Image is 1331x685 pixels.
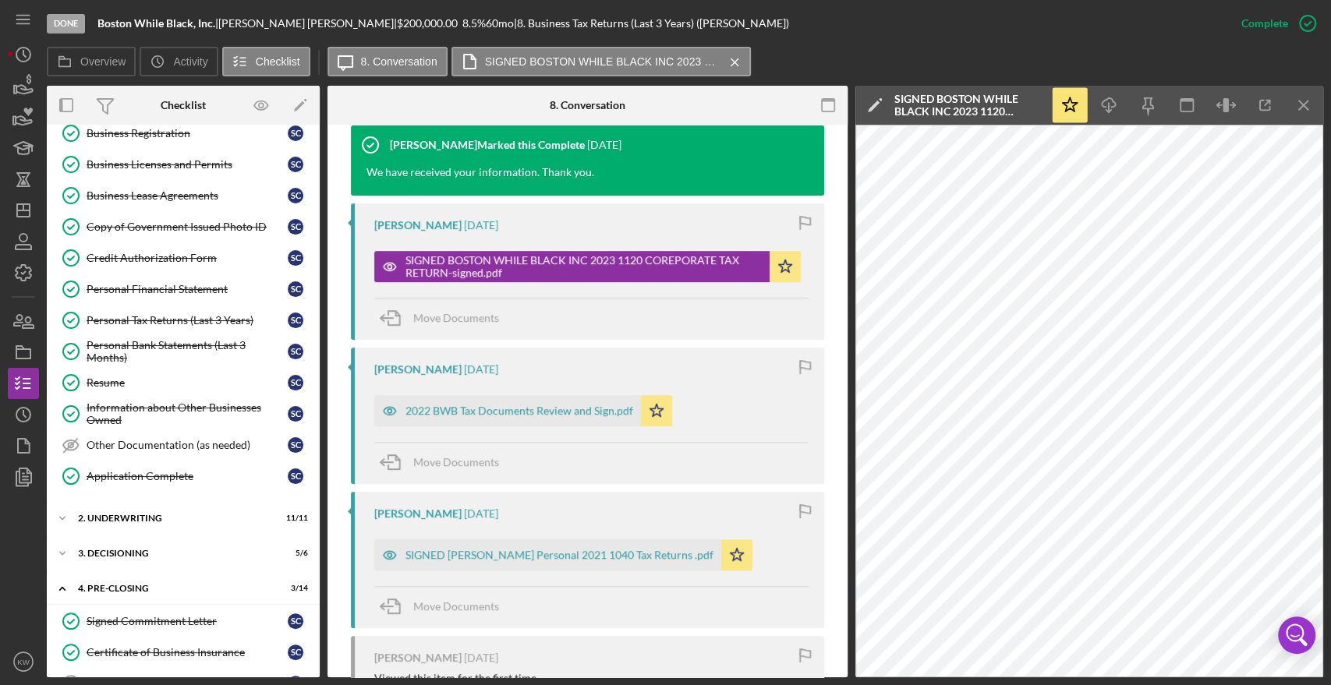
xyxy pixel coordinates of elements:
div: Viewed this item for the first time. [374,672,539,684]
div: S C [288,188,303,203]
div: 2022 BWB Tax Documents Review and Sign.pdf [405,404,633,417]
div: S C [288,437,303,453]
div: S C [288,406,303,422]
button: KW [8,646,39,677]
a: Personal Tax Returns (Last 3 Years)SC [55,305,312,336]
div: 2. Underwriting [78,514,269,523]
div: | [97,17,218,30]
label: 8. Conversation [361,55,437,68]
label: Overview [80,55,126,68]
a: Credit Authorization FormSC [55,242,312,274]
div: Credit Authorization Form [87,252,288,264]
button: Overview [47,47,136,76]
a: Certificate of Business InsuranceSC [55,637,312,668]
div: Personal Financial Statement [87,283,288,295]
button: SIGNED BOSTON WHILE BLACK INC 2023 1120 COREPORATE TAX RETURN-signed.pdf [374,251,801,282]
div: 8.5 % [462,17,486,30]
a: Copy of Government Issued Photo IDSC [55,211,312,242]
button: Move Documents [374,443,515,482]
div: 3 / 14 [280,584,308,593]
div: 8. Conversation [550,99,625,111]
div: Business Lease Agreements [87,189,288,202]
a: Business Lease AgreementsSC [55,180,312,211]
button: 8. Conversation [327,47,448,76]
span: Move Documents [413,311,499,324]
button: Move Documents [374,587,515,626]
div: S C [288,344,303,359]
button: 2022 BWB Tax Documents Review and Sign.pdf [374,395,672,426]
div: S C [288,250,303,266]
div: Resume [87,376,288,389]
div: 5 / 6 [280,549,308,558]
div: 3. Decisioning [78,549,269,558]
div: | 8. Business Tax Returns (Last 3 Years) ([PERSON_NAME]) [514,17,789,30]
div: SIGNED BOSTON WHILE BLACK INC 2023 1120 COREPORATE TAX RETURN-signed.pdf [405,254,762,279]
span: Move Documents [413,599,499,613]
div: [PERSON_NAME] [374,363,462,376]
div: Complete [1241,8,1288,39]
div: Business Licenses and Permits [87,158,288,171]
div: 4. Pre-Closing [78,584,269,593]
time: 2025-03-31 05:17 [464,363,498,376]
div: We have received your information. Thank you. [366,164,594,180]
a: Business RegistrationSC [55,118,312,149]
div: [PERSON_NAME] [374,507,462,520]
text: KW [17,658,30,666]
div: S C [288,312,303,328]
a: Information about Other Businesses OwnedSC [55,398,312,429]
div: S C [288,468,303,484]
div: Personal Bank Statements (Last 3 Months) [87,339,288,364]
div: Done [47,14,85,34]
div: S C [288,281,303,297]
a: Personal Financial StatementSC [55,274,312,305]
div: Certificate of Business Insurance [87,646,288,659]
time: 2025-03-31 05:18 [464,219,498,231]
a: Personal Bank Statements (Last 3 Months)SC [55,336,312,367]
a: Other Documentation (as needed)SC [55,429,312,461]
div: [PERSON_NAME] [374,219,462,231]
button: Checklist [222,47,310,76]
time: 2025-04-02 13:43 [587,139,621,151]
a: Signed Commitment LetterSC [55,606,312,637]
div: S C [288,219,303,235]
div: Checklist [161,99,206,111]
div: S C [288,375,303,390]
div: Open Intercom Messenger [1278,616,1315,654]
label: SIGNED BOSTON WHILE BLACK INC 2023 1120 COREPORATE TAX RETURN-signed.pdf [485,55,719,68]
button: Activity [140,47,218,76]
div: 60 mo [486,17,514,30]
label: Checklist [256,55,300,68]
div: SIGNED [PERSON_NAME] Personal 2021 1040 Tax Returns .pdf [405,549,713,561]
div: Personal Tax Returns (Last 3 Years) [87,314,288,327]
b: Boston While Black, Inc. [97,16,215,30]
button: Complete [1226,8,1323,39]
button: SIGNED [PERSON_NAME] Personal 2021 1040 Tax Returns .pdf [374,539,752,570]
a: ResumeSC [55,367,312,398]
div: Business Registration [87,127,288,139]
div: [PERSON_NAME] Marked this Complete [390,139,585,151]
div: Signed Commitment Letter [87,615,288,627]
div: [PERSON_NAME] [PERSON_NAME] | [218,17,397,30]
time: 2025-03-31 05:16 [464,507,498,520]
a: Business Licenses and PermitsSC [55,149,312,180]
div: Application Complete [87,470,288,482]
button: Move Documents [374,298,515,337]
span: Move Documents [413,455,499,468]
div: SIGNED BOSTON WHILE BLACK INC 2023 1120 COREPORATE TAX RETURN-signed.pdf [894,93,1042,118]
time: 2025-03-31 05:13 [464,651,498,664]
button: SIGNED BOSTON WHILE BLACK INC 2023 1120 COREPORATE TAX RETURN-signed.pdf [451,47,751,76]
div: S C [288,157,303,172]
div: Other Documentation (as needed) [87,439,288,451]
div: Information about Other Businesses Owned [87,401,288,426]
div: Copy of Government Issued Photo ID [87,221,288,233]
div: $200,000.00 [397,17,462,30]
div: S C [288,613,303,629]
div: 11 / 11 [280,514,308,523]
label: Activity [173,55,207,68]
a: Application CompleteSC [55,461,312,492]
div: [PERSON_NAME] [374,651,462,664]
div: S C [288,644,303,660]
div: S C [288,125,303,141]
